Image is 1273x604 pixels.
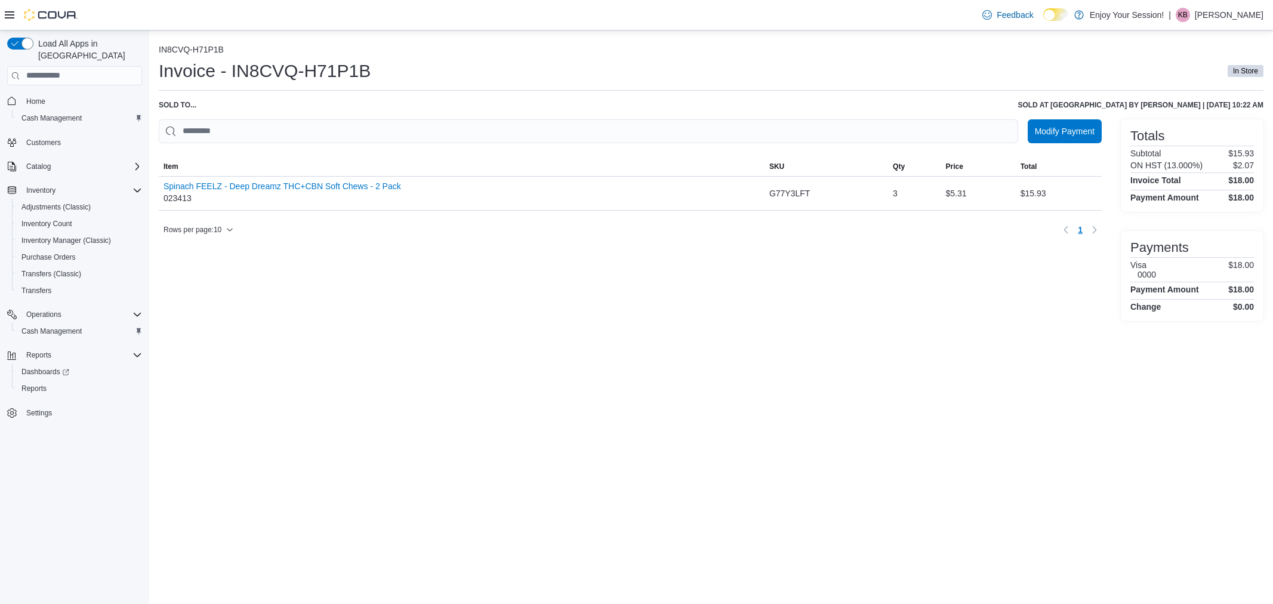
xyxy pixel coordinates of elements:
a: Transfers (Classic) [17,267,86,281]
a: Settings [21,406,57,420]
a: Cash Management [17,324,87,338]
button: Inventory Manager (Classic) [12,232,147,249]
button: Operations [2,306,147,323]
span: Dashboards [21,367,69,377]
nav: An example of EuiBreadcrumbs [159,45,1263,57]
div: Sold to ... [159,100,196,110]
button: Operations [21,307,66,322]
span: Inventory Manager (Classic) [21,236,111,245]
div: 023413 [164,181,401,205]
div: 3 [888,181,941,205]
button: IN8CVQ-H71P1B [159,45,224,54]
nav: Pagination for table: MemoryTable from EuiInMemoryTable [1059,220,1102,239]
p: $2.07 [1233,161,1254,170]
button: Customers [2,134,147,151]
a: Inventory Count [17,217,77,231]
a: Transfers [17,283,56,298]
h6: 0000 [1138,270,1156,279]
h6: ON HST (13.000%) [1130,161,1203,170]
span: Reports [21,348,142,362]
button: Catalog [21,159,56,174]
a: Dashboards [12,363,147,380]
span: Item [164,162,178,171]
span: Settings [21,405,142,420]
button: Modify Payment [1028,119,1102,143]
span: Customers [26,138,61,147]
span: Price [945,162,963,171]
a: Dashboards [17,365,74,379]
button: Next page [1087,223,1102,237]
span: Catalog [26,162,51,171]
span: Total [1021,162,1037,171]
div: $5.31 [941,181,1015,205]
button: Reports [2,347,147,363]
h4: Change [1130,302,1161,312]
a: Inventory Manager (Classic) [17,233,116,248]
h4: Invoice Total [1130,175,1181,185]
span: Feedback [997,9,1033,21]
h4: Payment Amount [1130,285,1199,294]
span: Modify Payment [1035,125,1095,137]
a: Adjustments (Classic) [17,200,95,214]
span: Cash Management [21,113,82,123]
span: Home [21,94,142,109]
span: Transfers [21,286,51,295]
button: Home [2,93,147,110]
span: Inventory [21,183,142,198]
button: Total [1016,157,1102,176]
button: Cash Management [12,323,147,340]
img: Cova [24,9,78,21]
span: KB [1178,8,1188,22]
span: Cash Management [17,324,142,338]
div: Kelsey Brazeau [1176,8,1190,22]
h4: $18.00 [1228,175,1254,185]
span: Operations [21,307,142,322]
h4: $18.00 [1228,285,1254,294]
a: Cash Management [17,111,87,125]
button: Reports [21,348,56,362]
span: Transfers [17,283,142,298]
h6: Subtotal [1130,149,1161,158]
span: Customers [21,135,142,150]
h3: Payments [1130,241,1189,255]
button: Previous page [1059,223,1073,237]
span: In Store [1228,65,1263,77]
span: 1 [1078,224,1083,236]
button: Inventory Count [12,215,147,232]
button: Cash Management [12,110,147,127]
h4: $18.00 [1228,193,1254,202]
span: Rows per page : 10 [164,225,221,235]
span: Inventory Count [17,217,142,231]
span: Purchase Orders [21,252,76,262]
a: Reports [17,381,51,396]
p: | [1169,8,1171,22]
span: Inventory Count [21,219,72,229]
button: Settings [2,404,147,421]
span: Load All Apps in [GEOGRAPHIC_DATA] [33,38,142,61]
button: Spinach FEELZ - Deep Dreamz THC+CBN Soft Chews - 2 Pack [164,181,401,191]
span: In Store [1233,66,1258,76]
button: Item [159,157,765,176]
button: Transfers (Classic) [12,266,147,282]
h6: Visa [1130,260,1156,270]
span: Qty [893,162,905,171]
p: $15.93 [1228,149,1254,158]
span: Home [26,97,45,106]
span: Settings [26,408,52,418]
button: Inventory [21,183,60,198]
button: Catalog [2,158,147,175]
p: Enjoy Your Session! [1090,8,1164,22]
a: Customers [21,135,66,150]
button: Price [941,157,1015,176]
span: Reports [26,350,51,360]
h4: $0.00 [1233,302,1254,312]
span: Purchase Orders [17,250,142,264]
span: Inventory [26,186,56,195]
button: Purchase Orders [12,249,147,266]
p: [PERSON_NAME] [1195,8,1263,22]
a: Purchase Orders [17,250,81,264]
input: Dark Mode [1043,8,1068,21]
button: Transfers [12,282,147,299]
span: Adjustments (Classic) [17,200,142,214]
